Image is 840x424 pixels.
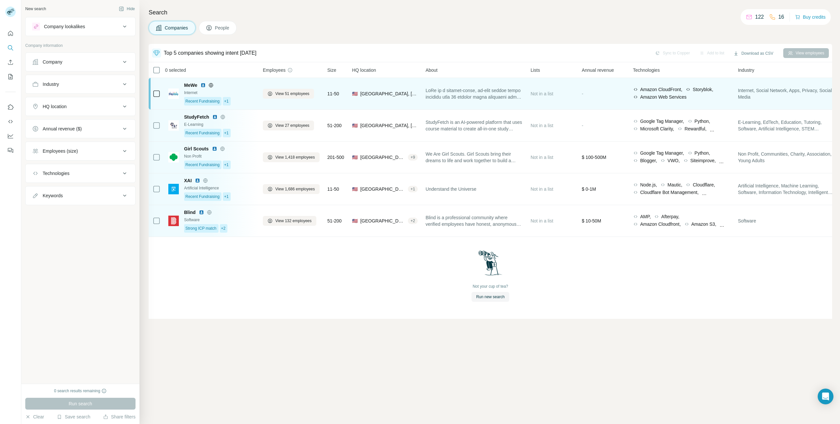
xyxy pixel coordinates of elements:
img: Logo of MeWe [168,88,179,99]
img: LinkedIn logo [212,114,218,120]
span: Strong ICP match [185,225,217,231]
div: Top 5 companies showing intent [DATE] [164,49,257,57]
span: Cloudflare Bot Management, [640,189,699,196]
span: Internet, Social Network, Apps, Privacy, Social Media [738,87,835,100]
span: Blind is a professional community where verified employees have honest, anonymous conversations a... [426,214,523,227]
span: 🇺🇸 [352,90,358,97]
span: MeWe [184,82,197,88]
span: Technologies [633,67,660,73]
span: Mautic, [667,182,682,188]
span: Not in a list [531,91,553,96]
span: [GEOGRAPHIC_DATA], [US_STATE] [360,218,405,224]
div: Employees (size) [43,148,78,154]
div: Keywords [43,192,63,199]
span: AMP, [640,213,651,220]
div: Open Intercom Messenger [818,389,833,404]
span: XAI [184,177,192,184]
span: Employees [263,67,285,73]
button: Employees (size) [26,143,135,159]
button: Use Surfe on LinkedIn [5,101,16,113]
span: Cloudflare, [693,182,715,188]
span: We Are Girl Scouts. Girl Scouts bring their dreams to life and work together to build a better wo... [426,151,523,164]
span: Not in a list [531,155,553,160]
span: E-Learning, EdTech, Education, Tutoring, Software, Artificial Intelligence, STEM Education, Onlin... [738,119,835,132]
div: + 1 [408,186,418,192]
span: +1 [224,130,229,136]
span: $ 10-50M [582,218,601,223]
button: Technologies [26,165,135,181]
div: Technologies [43,170,70,177]
button: Run new search [472,292,509,302]
button: Download as CSV [729,48,778,58]
div: Software [184,217,255,223]
span: Amazon Cloudfront, [640,221,681,227]
span: Recent Fundraising [185,194,220,200]
span: Rewardful, [684,125,706,132]
span: $ 0-1M [582,186,596,192]
div: Industry [43,81,59,87]
span: 51-200 [327,122,342,129]
h4: Search [149,8,832,17]
span: +1 [224,194,229,200]
span: Software [738,218,756,224]
div: Internet [184,90,255,96]
span: LoRe ip d sitamet-conse, ad-elit seddoe tempo incididu utla 36 etdolor magna aliquaeni adm veni q... [426,87,523,100]
span: Node.js, [640,182,657,188]
span: +1 [224,98,229,104]
button: View 27 employees [263,121,314,130]
span: Not in a list [531,218,553,223]
button: Use Surfe API [5,116,16,127]
span: 0 selected [165,67,186,73]
button: Keywords [26,188,135,203]
button: View 132 employees [263,216,316,226]
div: 0 search results remaining [54,388,107,394]
span: Siteimprove, [690,157,716,164]
span: Amazon CloudFront, [640,86,682,93]
span: Recent Fundraising [185,130,220,136]
span: 51-200 [327,218,342,224]
span: Google Tag Manager, [640,150,684,156]
div: Artificial Intelligence [184,185,255,191]
span: About [426,67,438,73]
span: VWO, [667,157,680,164]
span: StudyFetch [184,114,209,120]
button: Buy credits [795,12,826,22]
button: View 51 employees [263,89,314,99]
img: LinkedIn logo [195,178,200,183]
button: Enrich CSV [5,56,16,68]
span: People [215,25,230,31]
span: Annual revenue [582,67,614,73]
span: Size [327,67,336,73]
button: HQ location [26,99,135,114]
span: Microsoft Clarity, [640,125,674,132]
div: New search [25,6,46,12]
span: 🇺🇸 [352,122,358,129]
span: Amazon S3, [691,221,716,227]
button: Feedback [5,145,16,156]
button: Industry [26,76,135,92]
div: Company lookalikes [44,23,85,30]
button: Share filters [103,414,136,420]
span: 🇺🇸 [352,186,358,192]
div: Annual revenue ($) [43,125,82,132]
span: Amazon Web Services [640,94,686,100]
img: LinkedIn logo [200,83,206,88]
span: +2 [221,225,226,231]
span: [GEOGRAPHIC_DATA], [US_STATE] [360,154,405,161]
span: View 132 employees [275,218,312,224]
span: Recent Fundraising [185,98,220,104]
button: Clear [25,414,44,420]
span: $ 100-500M [582,155,606,160]
button: My lists [5,71,16,83]
div: Non Profit [184,153,255,159]
span: Run new search [476,294,505,300]
span: View 1,418 employees [275,154,315,160]
span: Lists [531,67,540,73]
span: +1 [224,162,229,168]
span: [GEOGRAPHIC_DATA], [US_STATE] [360,90,418,97]
span: View 51 employees [275,91,309,97]
div: Company [43,59,62,65]
img: LinkedIn logo [199,210,204,215]
span: - [582,123,583,128]
span: Blind [184,209,196,216]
